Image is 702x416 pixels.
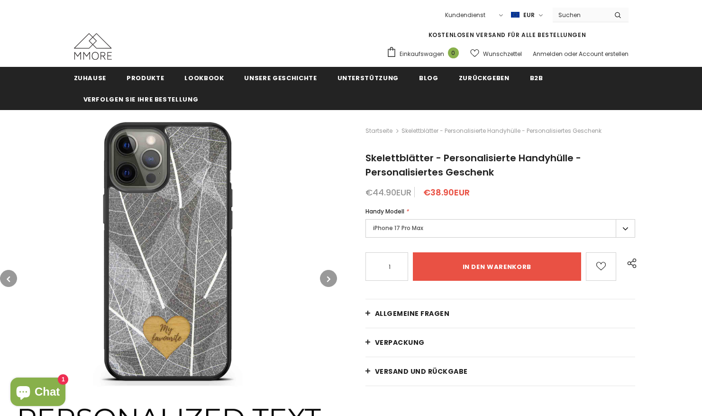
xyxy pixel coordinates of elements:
[448,47,459,58] span: 0
[419,74,438,83] span: Blog
[8,378,68,408] inbox-online-store-chat: Onlineshop-Chat von Shopify
[74,74,107,83] span: Zuhause
[74,33,112,60] img: MMORE Cases
[365,151,581,179] span: Skelettblätter - Personalisierte Handyhülle - Personalisiertes Geschenk
[365,357,636,386] a: Versand und Rückgabe
[483,49,522,59] span: Wunschzettel
[459,67,510,88] a: Zurückgeben
[470,46,522,62] a: Wunschzettel
[530,67,543,88] a: B2B
[127,67,164,88] a: Produkte
[184,74,224,83] span: Lookbook
[579,50,629,58] a: Account erstellen
[459,74,510,83] span: Zurückgeben
[365,219,636,238] label: iPhone 17 Pro Max
[428,31,586,39] span: KOSTENLOSEN VERSAND FÜR ALLE BESTELLUNGEN
[375,309,450,318] span: Allgemeine Fragen
[83,95,199,104] span: Verfolgen Sie Ihre Bestellung
[365,125,392,137] a: Startseite
[244,74,317,83] span: Unsere Geschichte
[419,67,438,88] a: Blog
[365,328,636,357] a: Verpackung
[530,74,543,83] span: B2B
[184,67,224,88] a: Lookbook
[74,67,107,88] a: Zuhause
[337,67,399,88] a: Unterstützung
[553,8,607,22] input: Search Site
[401,125,602,137] span: Skelettblätter - Personalisierte Handyhülle - Personalisiertes Geschenk
[365,299,636,328] a: Allgemeine Fragen
[365,186,411,198] span: €44.90EUR
[413,252,581,281] input: in den warenkorb
[337,74,399,83] span: Unterstützung
[423,186,470,198] span: €38.90EUR
[386,46,464,61] a: Einkaufswagen 0
[375,338,425,347] span: Verpackung
[83,88,199,110] a: Verfolgen Sie Ihre Bestellung
[365,207,404,215] span: Handy Modell
[523,10,535,20] span: EUR
[127,74,164,83] span: Produkte
[244,67,317,88] a: Unsere Geschichte
[445,11,485,19] span: Kundendienst
[564,50,577,58] span: oder
[375,367,468,376] span: Versand und Rückgabe
[533,50,563,58] a: Anmelden
[400,49,444,59] span: Einkaufswagen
